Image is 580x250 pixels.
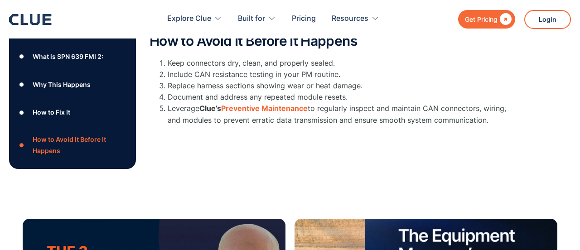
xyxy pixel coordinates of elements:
a: ●How to Fix It [16,106,129,119]
li: Document and address any repeated module resets. [168,91,512,103]
div: Built for [238,5,276,33]
div:  [498,14,512,25]
a: ●What is SPN 639 FMI 2: [16,50,129,63]
div: ● [16,138,27,152]
div: Explore Clue [167,5,211,33]
p: ‍ [150,130,512,142]
div: How to Fix It [33,106,70,118]
a: ●Why This Happens [16,77,129,91]
a: Preventive Maintenance [221,104,308,113]
div: Resources [332,5,368,33]
li: Include CAN resistance testing in your PM routine. [168,69,512,80]
a: Login [524,10,571,29]
div: ● [16,50,27,63]
a: Get Pricing [458,10,515,29]
a: Pricing [292,5,316,33]
li: Replace harness sections showing wear or heat damage. [168,80,512,91]
li: Keep connectors dry, clean, and properly sealed. [168,58,512,69]
a: ●How to Avoid It Before It Happens [16,134,129,156]
div: Resources [332,5,379,33]
div: Why This Happens [33,79,91,90]
div: Get Pricing [465,14,498,25]
div: How to Avoid It Before It Happens [33,134,129,156]
div: ● [16,106,27,119]
div: Built for [238,5,265,33]
div: What is SPN 639 FMI 2: [33,51,103,62]
strong: Clue’s [199,104,221,113]
div: Explore Clue [167,5,222,33]
h2: How to Avoid It Before It Happens [150,34,512,48]
li: Leverage to regularly inspect and maintain CAN connectors, wiring, and modules to prevent erratic... [168,103,512,125]
div: ● [16,77,27,91]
